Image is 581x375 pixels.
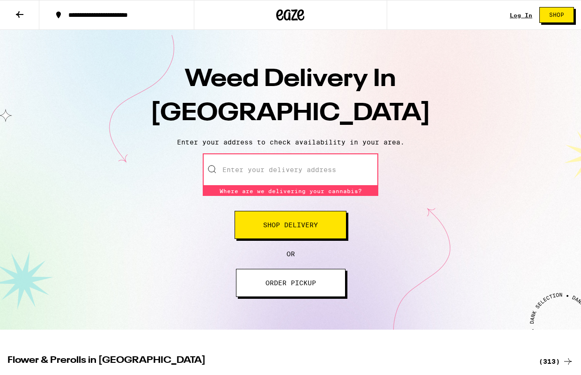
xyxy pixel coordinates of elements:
[7,356,528,367] h2: Flower & Prerolls in [GEOGRAPHIC_DATA]
[539,356,574,367] a: (313)
[150,101,431,126] span: [GEOGRAPHIC_DATA]
[235,211,346,239] button: Shop Delivery
[265,280,316,286] span: ORDER PICKUP
[236,269,346,297] button: ORDER PICKUP
[532,7,581,23] a: Shop
[127,63,455,131] h1: Weed Delivery In
[287,250,295,258] span: OR
[549,12,564,18] span: Shop
[263,222,318,228] span: Shop Delivery
[539,7,574,23] button: Shop
[203,153,378,186] input: Enter your delivery address
[9,138,572,146] p: Enter your address to check availability in your area.
[510,12,532,18] a: Log In
[203,186,378,196] div: Where are we delivering your cannabis?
